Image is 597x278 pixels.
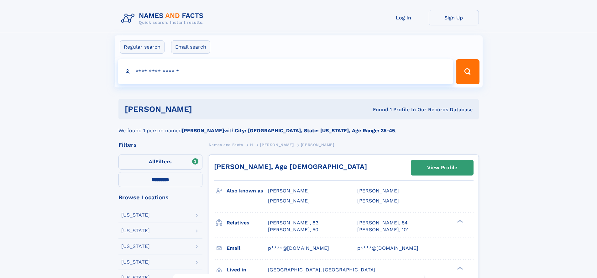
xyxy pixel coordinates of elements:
[456,219,463,223] div: ❯
[227,218,268,228] h3: Relatives
[121,212,150,218] div: [US_STATE]
[268,226,318,233] a: [PERSON_NAME], 50
[429,10,479,25] a: Sign Up
[182,128,224,134] b: [PERSON_NAME]
[268,198,310,204] span: [PERSON_NAME]
[357,198,399,204] span: [PERSON_NAME]
[209,141,243,149] a: Names and Facts
[282,106,473,113] div: Found 1 Profile In Our Records Database
[118,119,479,134] div: We found 1 person named with .
[118,195,202,200] div: Browse Locations
[268,219,318,226] a: [PERSON_NAME], 83
[268,267,375,273] span: [GEOGRAPHIC_DATA], [GEOGRAPHIC_DATA]
[250,143,253,147] span: H
[121,260,150,265] div: [US_STATE]
[357,188,399,194] span: [PERSON_NAME]
[214,163,367,170] a: [PERSON_NAME], Age [DEMOGRAPHIC_DATA]
[121,228,150,233] div: [US_STATE]
[427,160,457,175] div: View Profile
[118,142,202,148] div: Filters
[456,59,479,84] button: Search Button
[260,141,294,149] a: [PERSON_NAME]
[357,226,409,233] a: [PERSON_NAME], 101
[227,186,268,196] h3: Also known as
[260,143,294,147] span: [PERSON_NAME]
[121,244,150,249] div: [US_STATE]
[149,159,155,165] span: All
[120,40,165,54] label: Regular search
[227,243,268,254] h3: Email
[411,160,473,175] a: View Profile
[456,266,463,270] div: ❯
[125,105,283,113] h1: [PERSON_NAME]
[250,141,253,149] a: H
[357,219,408,226] a: [PERSON_NAME], 54
[118,59,453,84] input: search input
[118,155,202,170] label: Filters
[268,188,310,194] span: [PERSON_NAME]
[227,265,268,275] h3: Lived in
[118,10,209,27] img: Logo Names and Facts
[301,143,334,147] span: [PERSON_NAME]
[235,128,395,134] b: City: [GEOGRAPHIC_DATA], State: [US_STATE], Age Range: 35-45
[379,10,429,25] a: Log In
[171,40,210,54] label: Email search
